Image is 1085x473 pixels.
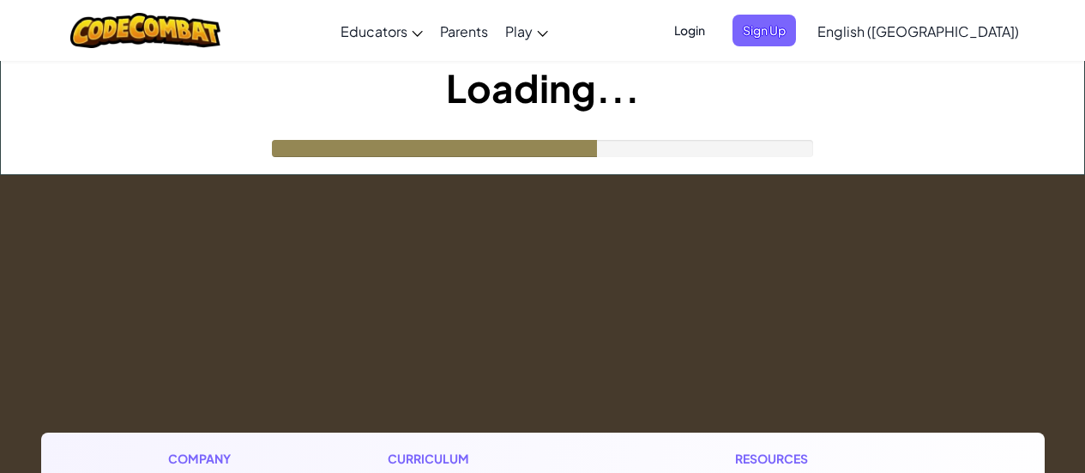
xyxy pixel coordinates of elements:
[168,450,248,468] h1: Company
[732,15,796,46] button: Sign Up
[1,61,1084,114] h1: Loading...
[664,15,715,46] button: Login
[809,8,1028,54] a: English ([GEOGRAPHIC_DATA])
[735,450,918,468] h1: Resources
[341,22,407,40] span: Educators
[70,13,220,48] img: CodeCombat logo
[388,450,595,468] h1: Curriculum
[505,22,533,40] span: Play
[497,8,557,54] a: Play
[817,22,1019,40] span: English ([GEOGRAPHIC_DATA])
[332,8,431,54] a: Educators
[431,8,497,54] a: Parents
